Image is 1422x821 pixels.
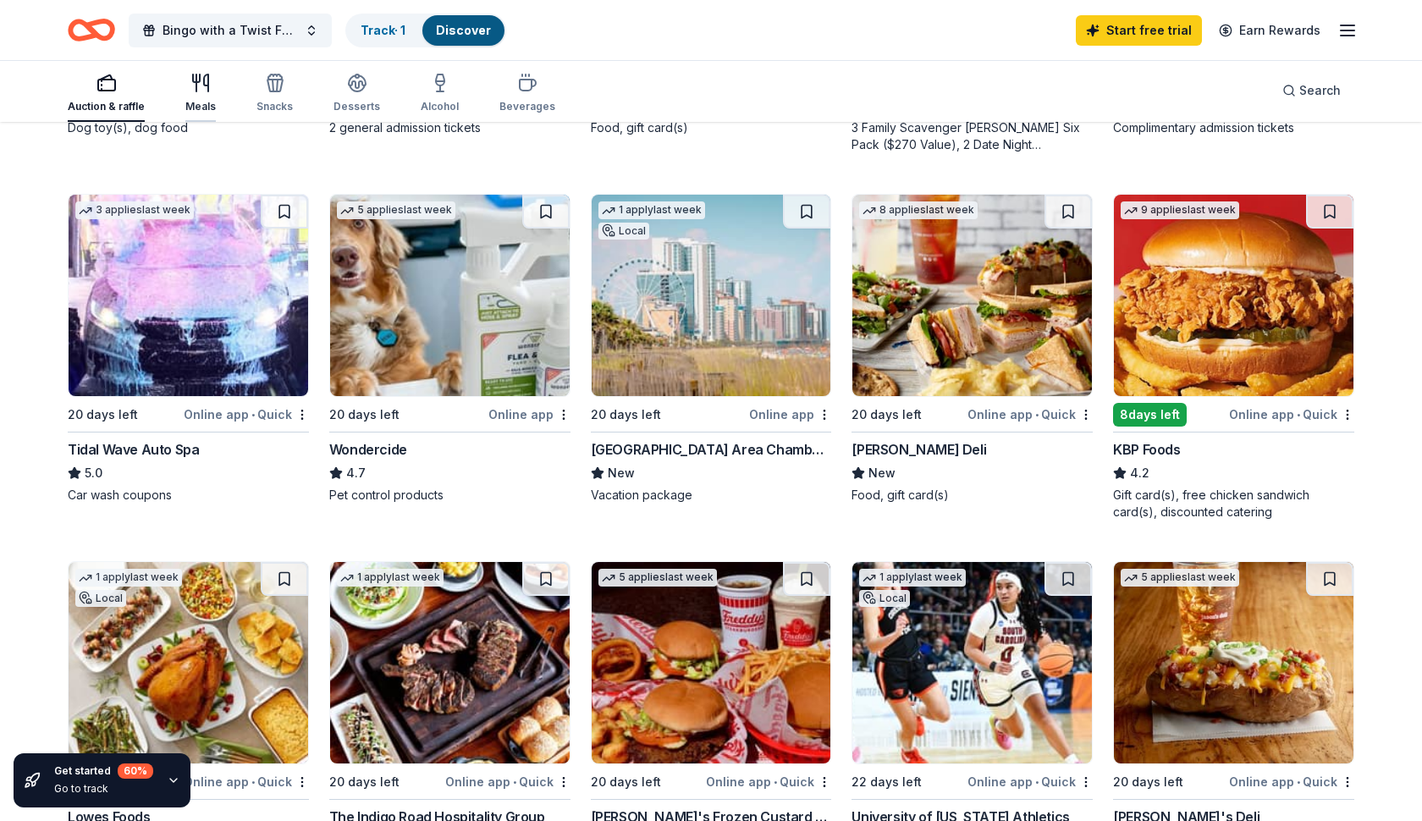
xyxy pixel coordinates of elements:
div: 8 days left [1113,403,1187,427]
div: Online app Quick [184,404,309,425]
span: • [251,408,255,422]
div: 1 apply last week [337,569,444,587]
div: Online app Quick [706,771,831,792]
div: Online app [488,404,570,425]
span: 4.2 [1130,463,1149,483]
a: Image for Myrtle Beach Area Chamber of Commerce1 applylast weekLocal20 days leftOnline app[GEOGRA... [591,194,832,504]
button: Auction & raffle [68,66,145,122]
div: Auction & raffle [68,100,145,113]
span: Bingo with a Twist Fundraiser Event [163,20,298,41]
img: Image for KBP Foods [1114,195,1353,396]
div: 5 applies last week [598,569,717,587]
div: Online app Quick [1229,771,1354,792]
a: Discover [436,23,491,37]
div: Snacks [256,100,293,113]
div: 2 general admission tickets [329,119,570,136]
div: Local [859,590,910,607]
div: Complimentary admission tickets [1113,119,1354,136]
div: 1 apply last week [598,201,705,219]
div: Go to track [54,782,153,796]
img: Image for Tidal Wave Auto Spa [69,195,308,396]
div: Wondercide [329,439,407,460]
span: Search [1299,80,1341,101]
img: Image for Freddy's Frozen Custard & Steakburgers [592,562,831,763]
div: Food, gift card(s) [852,487,1093,504]
a: Image for KBP Foods9 applieslast week8days leftOnline app•QuickKBP Foods4.2Gift card(s), free chi... [1113,194,1354,521]
span: • [774,775,777,789]
img: Image for Lowes Foods [69,562,308,763]
div: Local [598,223,649,240]
div: 1 apply last week [75,569,182,587]
button: Track· 1Discover [345,14,506,47]
a: Track· 1 [361,23,405,37]
a: Home [68,10,115,50]
img: Image for The Indigo Road Hospitality Group [330,562,570,763]
div: Car wash coupons [68,487,309,504]
div: Online app [749,404,831,425]
span: New [868,463,896,483]
div: 1 apply last week [859,569,966,587]
a: Start free trial [1076,15,1202,46]
div: Desserts [333,100,380,113]
a: Image for McAlister's Deli8 applieslast week20 days leftOnline app•Quick[PERSON_NAME] DeliNewFood... [852,194,1093,504]
div: 20 days left [68,405,138,425]
div: Dog toy(s), dog food [68,119,309,136]
button: Meals [185,66,216,122]
button: Bingo with a Twist Fundraiser Event [129,14,332,47]
button: Snacks [256,66,293,122]
div: Tidal Wave Auto Spa [68,439,199,460]
div: Gift card(s), free chicken sandwich card(s), discounted catering [1113,487,1354,521]
div: 20 days left [852,405,922,425]
div: 3 Family Scavenger [PERSON_NAME] Six Pack ($270 Value), 2 Date Night Scavenger [PERSON_NAME] Two ... [852,119,1093,153]
div: Pet control products [329,487,570,504]
div: [GEOGRAPHIC_DATA] Area Chamber of Commerce [591,439,832,460]
div: Online app Quick [1229,404,1354,425]
img: Image for McAlister's Deli [852,195,1092,396]
img: Image for Wondercide [330,195,570,396]
div: Online app Quick [967,771,1093,792]
div: 5 applies last week [1121,569,1239,587]
div: 20 days left [1113,772,1183,792]
div: 20 days left [329,772,400,792]
span: 4.7 [346,463,366,483]
div: 5 applies last week [337,201,455,219]
button: Alcohol [421,66,459,122]
a: Earn Rewards [1209,15,1331,46]
div: 9 applies last week [1121,201,1239,219]
span: • [1297,408,1300,422]
div: Online app Quick [445,771,570,792]
span: • [1035,408,1039,422]
div: 20 days left [591,405,661,425]
img: Image for Jason's Deli [1114,562,1353,763]
div: 8 applies last week [859,201,978,219]
div: 20 days left [591,772,661,792]
span: • [1035,775,1039,789]
a: Image for Wondercide5 applieslast week20 days leftOnline appWondercide4.7Pet control products [329,194,570,504]
div: Food, gift card(s) [591,119,832,136]
button: Beverages [499,66,555,122]
div: KBP Foods [1113,439,1180,460]
div: Vacation package [591,487,832,504]
div: [PERSON_NAME] Deli [852,439,986,460]
a: Image for Tidal Wave Auto Spa3 applieslast week20 days leftOnline app•QuickTidal Wave Auto Spa5.0... [68,194,309,504]
div: Alcohol [421,100,459,113]
img: Image for Myrtle Beach Area Chamber of Commerce [592,195,831,396]
div: Get started [54,763,153,779]
span: New [608,463,635,483]
div: 22 days left [852,772,922,792]
div: 20 days left [329,405,400,425]
span: • [1297,775,1300,789]
div: Local [75,590,126,607]
div: Online app Quick [967,404,1093,425]
span: • [513,775,516,789]
img: Image for University of South Carolina Athletics [852,562,1092,763]
button: Search [1269,74,1354,107]
span: 5.0 [85,463,102,483]
div: 3 applies last week [75,201,194,219]
button: Desserts [333,66,380,122]
div: 60 % [118,763,153,779]
div: Beverages [499,100,555,113]
div: Meals [185,100,216,113]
